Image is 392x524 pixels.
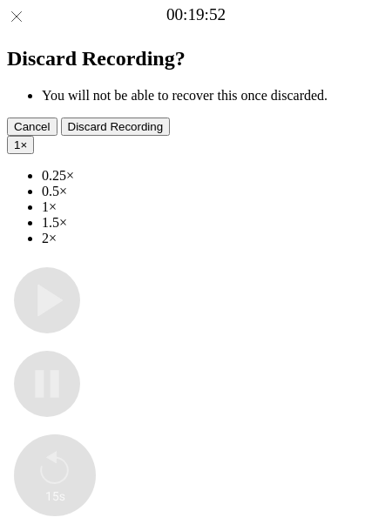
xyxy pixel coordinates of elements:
span: 1 [14,138,20,151]
h2: Discard Recording? [7,47,385,71]
button: Cancel [7,118,57,136]
li: 0.5× [42,184,385,199]
a: 00:19:52 [166,5,226,24]
li: 1.5× [42,215,385,231]
li: 2× [42,231,385,246]
li: 1× [42,199,385,215]
button: Discard Recording [61,118,171,136]
button: 1× [7,136,34,154]
li: You will not be able to recover this once discarded. [42,88,385,104]
li: 0.25× [42,168,385,184]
